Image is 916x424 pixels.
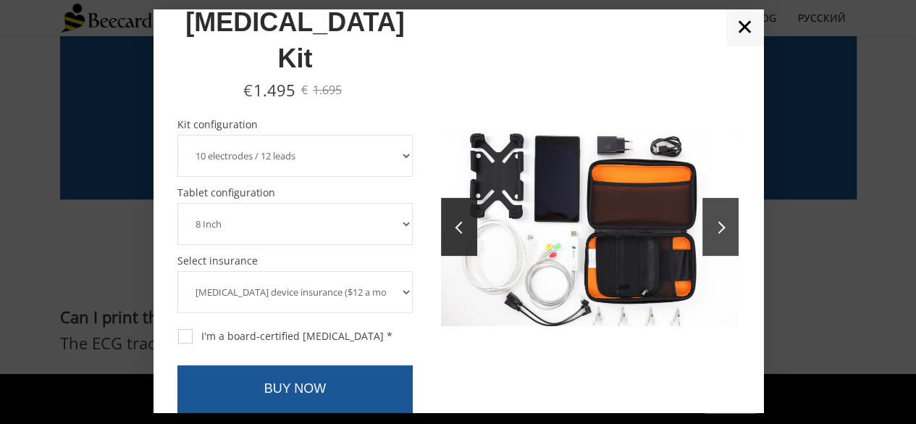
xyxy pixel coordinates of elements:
span: € [301,82,308,98]
a: BUY NOW [177,365,413,413]
span: Tablet configuration [177,188,413,198]
span: 1.495 [253,79,295,101]
a: ✕ [726,9,763,46]
span: Select insurance [177,256,413,266]
span: € [243,79,253,101]
span: 1.695 [313,82,342,98]
span: Kit configuration [177,120,413,130]
select: Kit configuration [177,135,413,177]
select: Tablet configuration [177,203,413,245]
div: I'm a board-certified [MEDICAL_DATA] * [178,330,392,343]
select: Select insurance [177,271,413,313]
